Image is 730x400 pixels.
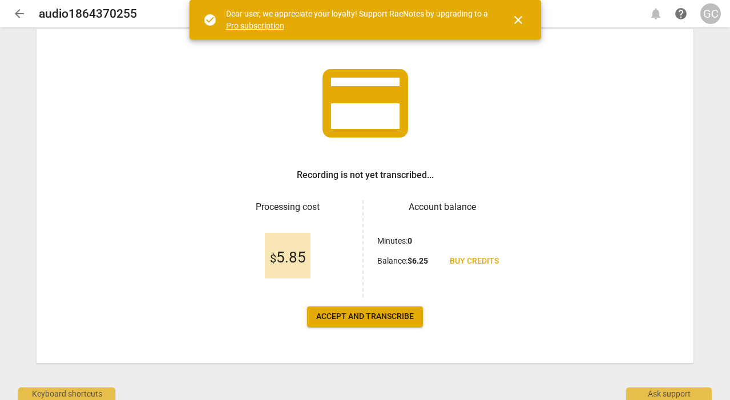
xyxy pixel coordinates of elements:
[226,21,284,30] a: Pro subscription
[377,200,508,214] h3: Account balance
[13,7,26,21] span: arrow_back
[314,52,417,155] span: credit_card
[674,7,688,21] span: help
[450,256,499,267] span: Buy credits
[297,168,434,182] h3: Recording is not yet transcribed...
[626,387,712,400] div: Ask support
[307,306,423,327] button: Accept and transcribe
[408,236,412,245] b: 0
[18,387,115,400] div: Keyboard shortcuts
[203,13,217,27] span: check_circle
[408,256,428,265] b: $ 6.25
[377,255,428,267] p: Balance :
[270,249,306,266] span: 5.85
[226,8,491,31] div: Dear user, we appreciate your loyalty! Support RaeNotes by upgrading to a
[377,235,412,247] p: Minutes :
[511,13,525,27] span: close
[505,6,532,34] button: Close
[316,311,414,322] span: Accept and transcribe
[270,252,276,265] span: $
[441,251,508,272] a: Buy credits
[39,7,137,21] h2: audio1864370255
[700,3,721,24] button: GC
[671,3,691,24] a: Help
[223,200,353,214] h3: Processing cost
